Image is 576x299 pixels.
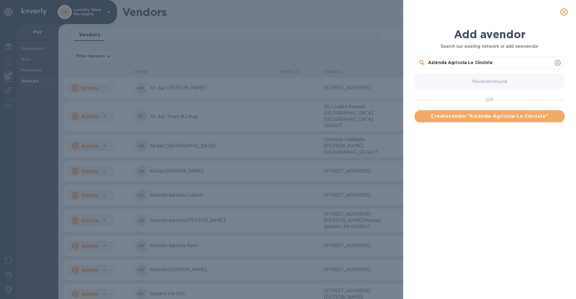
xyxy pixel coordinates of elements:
button: Createvendor"Azienda Agricola Le Cinciole" [415,110,565,122]
span: Create vendor " Azienda Agricola Le Cinciole " [419,113,560,120]
p: No vendors found [472,78,507,85]
p: Search our existing network or add new vendor [415,43,565,50]
button: close [557,5,571,19]
p: OR [486,97,493,103]
div: grid [415,71,569,280]
input: Search [428,58,552,67]
b: Add a vendor [454,28,525,41]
